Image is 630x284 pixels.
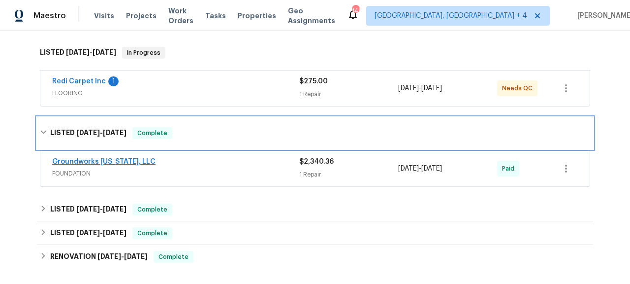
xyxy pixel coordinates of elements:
span: Complete [133,128,171,138]
span: [DATE] [66,49,90,56]
span: - [76,229,126,236]
span: [DATE] [76,129,100,136]
span: Visits [94,11,114,21]
div: LISTED [DATE]-[DATE]Complete [37,221,593,245]
div: LISTED [DATE]-[DATE]In Progress [37,37,593,69]
span: Paid [502,164,518,174]
span: [DATE] [76,229,100,236]
span: FOUNDATION [52,169,299,178]
span: [DATE] [103,129,126,136]
div: 1 Repair [299,170,398,179]
h6: LISTED [50,127,126,139]
span: [DATE] [97,253,121,260]
span: - [76,129,126,136]
span: [DATE] [421,165,442,172]
span: [DATE] [398,85,419,92]
span: - [398,83,442,93]
div: LISTED [DATE]-[DATE]Complete [37,198,593,221]
a: Groundworks [US_STATE], LLC [52,158,156,165]
span: Complete [133,228,171,238]
span: Complete [155,252,192,262]
h6: LISTED [40,47,116,59]
span: Needs QC [502,83,536,93]
span: Properties [238,11,276,21]
span: $275.00 [299,78,328,85]
div: 1 Repair [299,89,398,99]
span: Complete [133,205,171,214]
div: 141 [352,6,359,16]
h6: LISTED [50,204,126,215]
span: In Progress [123,48,164,58]
span: $2,340.36 [299,158,334,165]
span: [DATE] [103,229,126,236]
span: FLOORING [52,88,299,98]
span: Tasks [205,12,226,19]
span: [GEOGRAPHIC_DATA], [GEOGRAPHIC_DATA] + 4 [375,11,527,21]
div: LISTED [DATE]-[DATE]Complete [37,117,593,149]
div: RENOVATION [DATE]-[DATE]Complete [37,245,593,269]
h6: RENOVATION [50,251,148,263]
span: [DATE] [93,49,116,56]
div: 1 [108,76,119,86]
span: - [66,49,116,56]
span: [DATE] [398,165,419,172]
span: [DATE] [76,206,100,213]
span: - [398,164,442,174]
span: Projects [126,11,157,21]
span: - [97,253,148,260]
span: [DATE] [103,206,126,213]
span: - [76,206,126,213]
span: Maestro [33,11,66,21]
span: Geo Assignments [288,6,335,26]
span: [DATE] [421,85,442,92]
span: [DATE] [124,253,148,260]
span: Work Orders [168,6,193,26]
h6: LISTED [50,227,126,239]
a: Redi Carpet Inc [52,78,106,85]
